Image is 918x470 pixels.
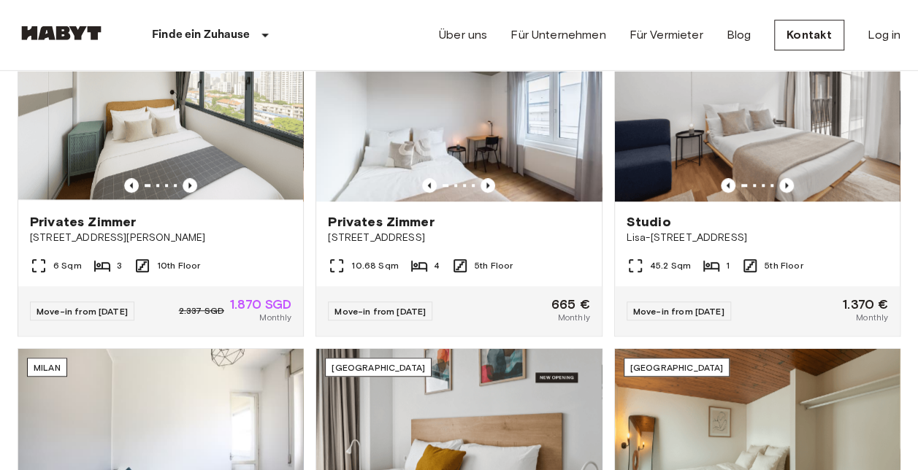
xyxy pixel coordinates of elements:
[328,213,434,231] span: Privates Zimmer
[629,26,703,44] a: Für Vermieter
[328,231,589,245] span: [STREET_ADDRESS]
[856,311,888,324] span: Monthly
[30,231,291,245] span: [STREET_ADDRESS][PERSON_NAME]
[551,298,590,311] span: 665 €
[558,311,590,324] span: Monthly
[152,26,250,44] p: Finde ein Zuhause
[434,259,440,272] span: 4
[37,306,128,317] span: Move-in from [DATE]
[721,178,735,193] button: Previous image
[650,259,691,272] span: 45.2 Sqm
[230,298,291,311] span: 1.870 SGD
[315,11,602,336] a: Marketing picture of unit DE-04-037-026-03QPrevious imagePrevious image[GEOGRAPHIC_DATA]Privates ...
[475,259,513,272] span: 5th Floor
[334,306,426,317] span: Move-in from [DATE]
[117,259,122,272] span: 3
[34,362,61,373] span: Milan
[124,178,139,193] button: Previous image
[726,259,730,272] span: 1
[615,12,900,201] img: Marketing picture of unit DE-01-489-503-001
[633,306,724,317] span: Move-in from [DATE]
[843,298,888,311] span: 1.370 €
[259,311,291,324] span: Monthly
[510,26,605,44] a: Für Unternehmen
[18,11,304,336] a: Marketing picture of unit SG-01-116-001-02Previous imagePrevious image[GEOGRAPHIC_DATA]Privates Z...
[765,259,803,272] span: 5th Floor
[183,178,197,193] button: Previous image
[614,11,900,336] a: Marketing picture of unit DE-01-489-503-001Previous imagePrevious image[GEOGRAPHIC_DATA]StudioLis...
[30,213,136,231] span: Privates Zimmer
[726,26,751,44] a: Blog
[868,26,900,44] a: Log in
[332,362,425,373] span: [GEOGRAPHIC_DATA]
[53,259,82,272] span: 6 Sqm
[316,12,601,201] img: Marketing picture of unit DE-04-037-026-03Q
[422,178,437,193] button: Previous image
[439,26,487,44] a: Über uns
[351,259,398,272] span: 10.68 Sqm
[18,26,105,40] img: Habyt
[630,362,724,373] span: [GEOGRAPHIC_DATA]
[179,304,224,317] span: 2.337 SGD
[779,178,794,193] button: Previous image
[157,259,201,272] span: 10th Floor
[18,12,303,201] img: Marketing picture of unit SG-01-116-001-02
[774,20,844,50] a: Kontakt
[627,231,888,245] span: Lisa-[STREET_ADDRESS]
[627,213,671,231] span: Studio
[481,178,495,193] button: Previous image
